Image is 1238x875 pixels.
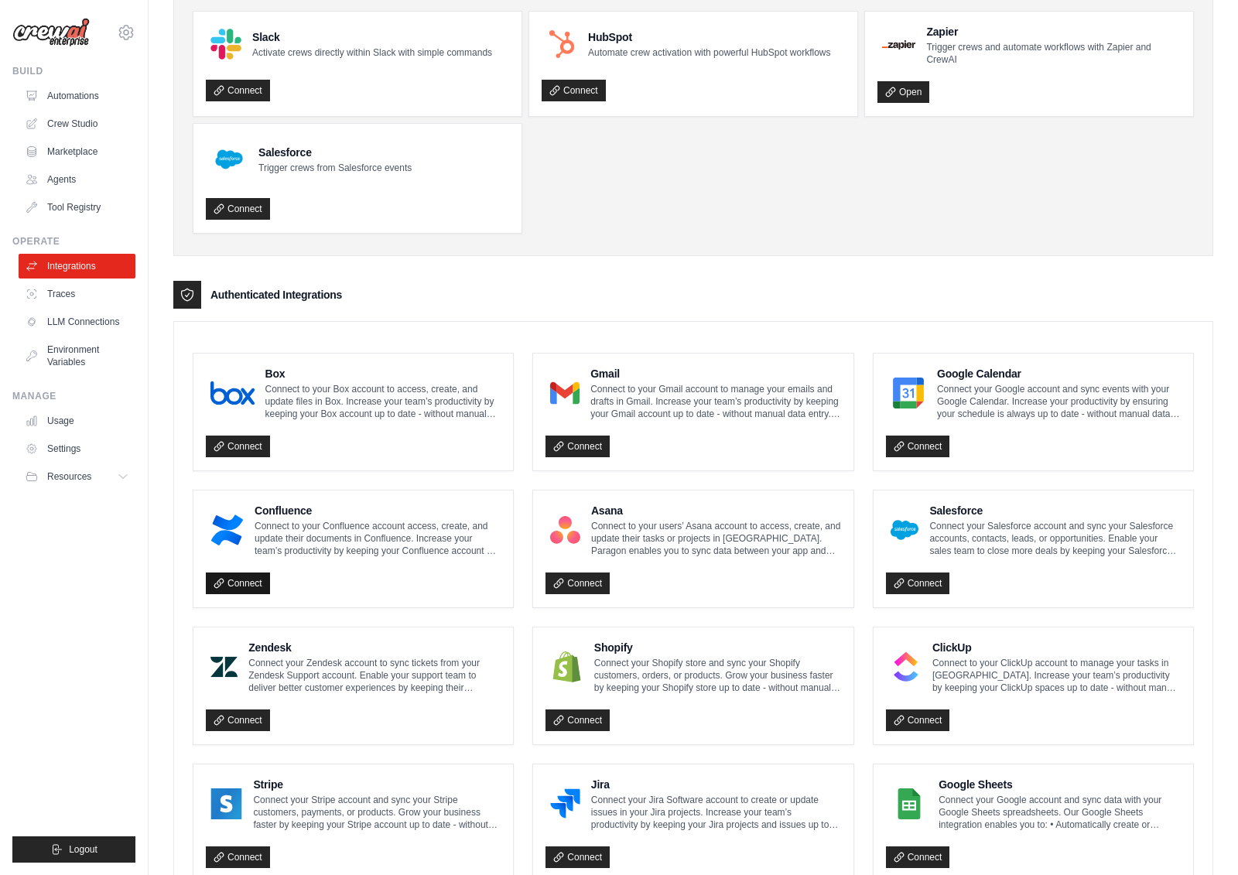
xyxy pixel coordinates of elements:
[545,573,610,594] a: Connect
[252,29,492,45] h4: Slack
[877,81,929,103] a: Open
[932,640,1181,655] h4: ClickUp
[19,436,135,461] a: Settings
[882,40,915,50] img: Zapier Logo
[591,794,841,831] p: Connect your Jira Software account to create or update issues in your Jira projects. Increase you...
[939,777,1181,792] h4: Google Sheets
[206,80,270,101] a: Connect
[47,470,91,483] span: Resources
[591,503,841,518] h4: Asana
[591,520,841,557] p: Connect to your users’ Asana account to access, create, and update their tasks or projects in [GE...
[932,657,1181,694] p: Connect to your ClickUp account to manage your tasks in [GEOGRAPHIC_DATA]. Increase your team’s p...
[69,843,97,856] span: Logout
[206,709,270,731] a: Connect
[886,709,950,731] a: Connect
[265,383,501,420] p: Connect to your Box account to access, create, and update files in Box. Increase your team’s prod...
[939,794,1181,831] p: Connect your Google account and sync data with your Google Sheets spreadsheets. Our Google Sheets...
[12,65,135,77] div: Build
[891,514,919,545] img: Salesforce Logo
[886,573,950,594] a: Connect
[594,657,841,694] p: Connect your Shopify store and sync your Shopify customers, orders, or products. Grow your busine...
[590,366,841,381] h4: Gmail
[550,514,580,545] img: Asana Logo
[206,573,270,594] a: Connect
[19,408,135,433] a: Usage
[594,640,841,655] h4: Shopify
[926,41,1181,66] p: Trigger crews and automate workflows with Zapier and CrewAI
[891,788,929,819] img: Google Sheets Logo
[206,436,270,457] a: Connect
[210,378,255,408] img: Box Logo
[1161,801,1238,875] iframe: Chat Widget
[545,846,610,868] a: Connect
[929,520,1181,557] p: Connect your Salesforce account and sync your Salesforce accounts, contacts, leads, or opportunit...
[545,436,610,457] a: Connect
[253,777,501,792] h4: Stripe
[545,709,610,731] a: Connect
[19,111,135,136] a: Crew Studio
[19,139,135,164] a: Marketplace
[206,198,270,220] a: Connect
[255,520,501,557] p: Connect to your Confluence account access, create, and update their documents in Confluence. Incr...
[12,18,90,47] img: Logo
[248,657,501,694] p: Connect your Zendesk account to sync tickets from your Zendesk Support account. Enable your suppo...
[258,162,412,174] p: Trigger crews from Salesforce events
[546,29,577,60] img: HubSpot Logo
[265,366,501,381] h4: Box
[19,282,135,306] a: Traces
[12,390,135,402] div: Manage
[19,464,135,489] button: Resources
[19,195,135,220] a: Tool Registry
[891,378,926,408] img: Google Calendar Logo
[210,29,241,60] img: Slack Logo
[19,167,135,192] a: Agents
[886,846,950,868] a: Connect
[19,254,135,279] a: Integrations
[19,84,135,108] a: Automations
[542,80,606,101] a: Connect
[886,436,950,457] a: Connect
[210,651,238,682] img: Zendesk Logo
[210,514,244,545] img: Confluence Logo
[210,788,242,819] img: Stripe Logo
[253,794,501,831] p: Connect your Stripe account and sync your Stripe customers, payments, or products. Grow your busi...
[210,287,342,302] h3: Authenticated Integrations
[588,46,830,59] p: Automate crew activation with powerful HubSpot workflows
[255,503,501,518] h4: Confluence
[929,503,1181,518] h4: Salesforce
[12,836,135,863] button: Logout
[588,29,830,45] h4: HubSpot
[206,846,270,868] a: Connect
[12,235,135,248] div: Operate
[590,383,841,420] p: Connect to your Gmail account to manage your emails and drafts in Gmail. Increase your team’s pro...
[937,383,1181,420] p: Connect your Google account and sync events with your Google Calendar. Increase your productivity...
[19,309,135,334] a: LLM Connections
[550,378,580,408] img: Gmail Logo
[19,337,135,374] a: Environment Variables
[891,651,922,682] img: ClickUp Logo
[252,46,492,59] p: Activate crews directly within Slack with simple commands
[550,651,583,682] img: Shopify Logo
[550,788,580,819] img: Jira Logo
[926,24,1181,39] h4: Zapier
[248,640,501,655] h4: Zendesk
[937,366,1181,381] h4: Google Calendar
[591,777,841,792] h4: Jira
[210,141,248,178] img: Salesforce Logo
[258,145,412,160] h4: Salesforce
